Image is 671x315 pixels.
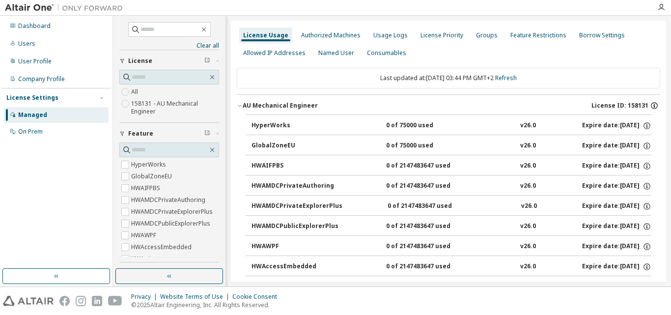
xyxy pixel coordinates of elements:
[5,3,128,13] img: Altair One
[386,142,475,150] div: 0 of 75000 used
[373,31,408,39] div: Usage Logs
[252,155,651,177] button: HWAIFPBS0 of 2147483647 usedv26.0Expire date:[DATE]
[252,216,651,237] button: HWAMDCPublicExplorerPlus0 of 2147483647 usedv26.0Expire date:[DATE]
[582,142,651,150] div: Expire date: [DATE]
[59,296,70,306] img: facebook.svg
[252,135,651,157] button: GlobalZoneEU0 of 75000 usedv26.0Expire date:[DATE]
[252,242,340,251] div: HWAWPF
[318,49,354,57] div: Named User
[476,31,498,39] div: Groups
[582,262,651,271] div: Expire date: [DATE]
[582,182,651,191] div: Expire date: [DATE]
[386,222,475,231] div: 0 of 2147483647 used
[18,57,52,65] div: User Profile
[131,86,140,98] label: All
[131,182,162,194] label: HWAIFPBS
[131,159,168,171] label: HyperWorks
[386,121,475,130] div: 0 of 75000 used
[237,95,660,116] button: AU Mechanical EngineerLicense ID: 158131
[252,115,651,137] button: HyperWorks0 of 75000 usedv26.0Expire date:[DATE]
[131,253,165,265] label: HWActivate
[582,121,651,130] div: Expire date: [DATE]
[520,262,536,271] div: v26.0
[232,293,283,301] div: Cookie Consent
[252,256,651,278] button: HWAccessEmbedded0 of 2147483647 usedv26.0Expire date:[DATE]
[243,31,288,39] div: License Usage
[510,31,566,39] div: Feature Restrictions
[386,162,475,171] div: 0 of 2147483647 used
[243,49,306,57] div: Allowed IP Addresses
[252,182,340,191] div: HWAMDCPrivateAuthoring
[3,296,54,306] img: altair_logo.svg
[204,130,210,138] span: Clear filter
[252,262,340,271] div: HWAccessEmbedded
[252,162,340,171] div: HWAIFPBS
[119,42,219,50] a: Clear all
[131,206,215,218] label: HWAMDCPrivateExplorerPlus
[252,121,340,130] div: HyperWorks
[128,57,152,65] span: License
[18,75,65,83] div: Company Profile
[119,123,219,144] button: Feature
[388,202,476,211] div: 0 of 2147483647 used
[243,102,318,110] div: AU Mechanical Engineer
[301,31,361,39] div: Authorized Machines
[131,218,212,229] label: HWAMDCPublicExplorerPlus
[252,175,651,197] button: HWAMDCPrivateAuthoring0 of 2147483647 usedv26.0Expire date:[DATE]
[18,22,51,30] div: Dashboard
[582,222,651,231] div: Expire date: [DATE]
[252,196,651,217] button: HWAMDCPrivateExplorerPlus0 of 2147483647 usedv26.0Expire date:[DATE]
[520,222,536,231] div: v26.0
[495,74,517,82] a: Refresh
[520,121,536,130] div: v26.0
[520,182,536,191] div: v26.0
[520,142,536,150] div: v26.0
[521,202,537,211] div: v26.0
[128,130,153,138] span: Feature
[582,202,651,211] div: Expire date: [DATE]
[386,182,475,191] div: 0 of 2147483647 used
[131,301,283,309] p: © 2025 Altair Engineering, Inc. All Rights Reserved.
[386,262,475,271] div: 0 of 2147483647 used
[252,202,342,211] div: HWAMDCPrivateExplorerPlus
[18,111,47,119] div: Managed
[18,128,43,136] div: On Prem
[252,142,340,150] div: GlobalZoneEU
[579,31,625,39] div: Borrow Settings
[119,50,219,72] button: License
[92,296,102,306] img: linkedin.svg
[119,262,219,284] button: Only my usage
[204,57,210,65] span: Clear filter
[386,242,475,251] div: 0 of 2147483647 used
[582,242,651,251] div: Expire date: [DATE]
[108,296,122,306] img: youtube.svg
[252,236,651,258] button: HWAWPF0 of 2147483647 usedv26.0Expire date:[DATE]
[420,31,463,39] div: License Priority
[76,296,86,306] img: instagram.svg
[520,242,536,251] div: v26.0
[520,162,536,171] div: v26.0
[131,241,194,253] label: HWAccessEmbedded
[18,40,35,48] div: Users
[6,94,58,102] div: License Settings
[131,194,207,206] label: HWAMDCPrivateAuthoring
[237,68,660,88] div: Last updated at: [DATE] 03:44 PM GMT+2
[367,49,406,57] div: Consumables
[591,102,648,110] span: License ID: 158131
[131,229,158,241] label: HWAWPF
[131,171,174,182] label: GlobalZoneEU
[252,276,651,298] button: HWActivate0 of 2147483647 usedv26.0Expire date:[DATE]
[160,293,232,301] div: Website Terms of Use
[582,162,651,171] div: Expire date: [DATE]
[252,222,340,231] div: HWAMDCPublicExplorerPlus
[131,98,219,117] label: 158131 - AU Mechanical Engineer
[131,293,160,301] div: Privacy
